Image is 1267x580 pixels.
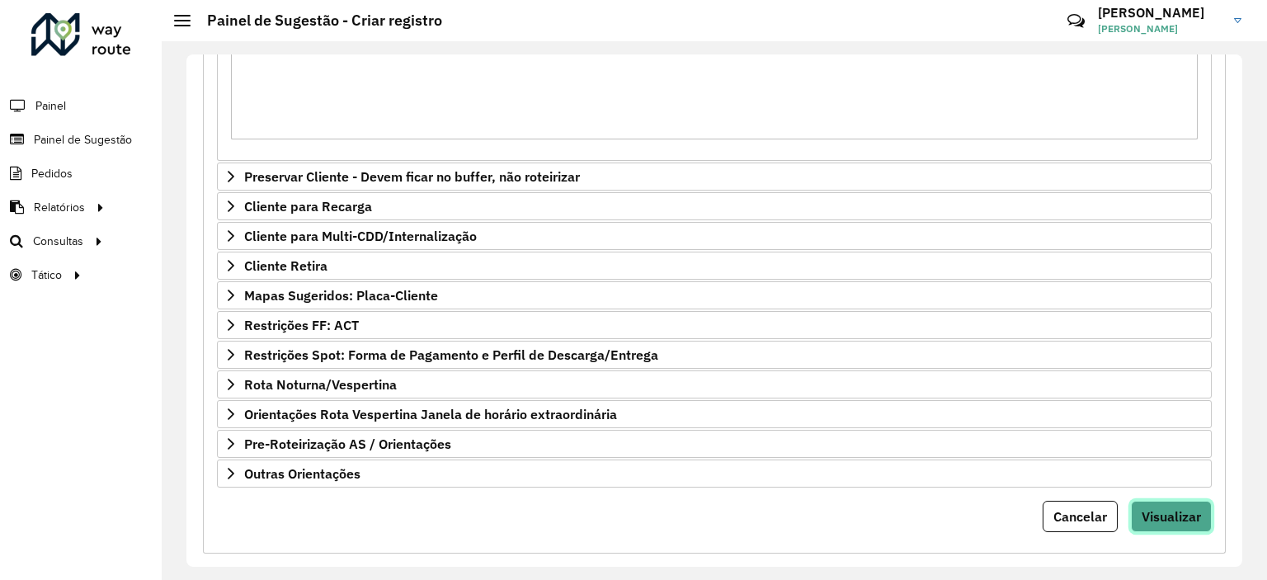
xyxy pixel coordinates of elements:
[217,311,1212,339] a: Restrições FF: ACT
[1131,501,1212,532] button: Visualizar
[217,460,1212,488] a: Outras Orientações
[217,252,1212,280] a: Cliente Retira
[217,163,1212,191] a: Preservar Cliente - Devem ficar no buffer, não roteirizar
[244,378,397,391] span: Rota Noturna/Vespertina
[217,341,1212,369] a: Restrições Spot: Forma de Pagamento e Perfil de Descarga/Entrega
[244,437,451,450] span: Pre-Roteirização AS / Orientações
[244,318,359,332] span: Restrições FF: ACT
[244,408,617,421] span: Orientações Rota Vespertina Janela de horário extraordinária
[217,400,1212,428] a: Orientações Rota Vespertina Janela de horário extraordinária
[1053,508,1107,525] span: Cancelar
[31,165,73,182] span: Pedidos
[217,281,1212,309] a: Mapas Sugeridos: Placa-Cliente
[1043,501,1118,532] button: Cancelar
[1142,508,1201,525] span: Visualizar
[35,97,66,115] span: Painel
[1098,21,1222,36] span: [PERSON_NAME]
[244,170,580,183] span: Preservar Cliente - Devem ficar no buffer, não roteirizar
[244,200,372,213] span: Cliente para Recarga
[217,222,1212,250] a: Cliente para Multi-CDD/Internalização
[244,229,477,243] span: Cliente para Multi-CDD/Internalização
[31,266,62,284] span: Tático
[1058,3,1094,39] a: Contato Rápido
[217,370,1212,398] a: Rota Noturna/Vespertina
[244,289,438,302] span: Mapas Sugeridos: Placa-Cliente
[191,12,442,30] h2: Painel de Sugestão - Criar registro
[217,192,1212,220] a: Cliente para Recarga
[33,233,83,250] span: Consultas
[34,131,132,149] span: Painel de Sugestão
[244,467,360,480] span: Outras Orientações
[217,430,1212,458] a: Pre-Roteirização AS / Orientações
[34,199,85,216] span: Relatórios
[1098,5,1222,21] h3: [PERSON_NAME]
[244,259,327,272] span: Cliente Retira
[244,348,658,361] span: Restrições Spot: Forma de Pagamento e Perfil de Descarga/Entrega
